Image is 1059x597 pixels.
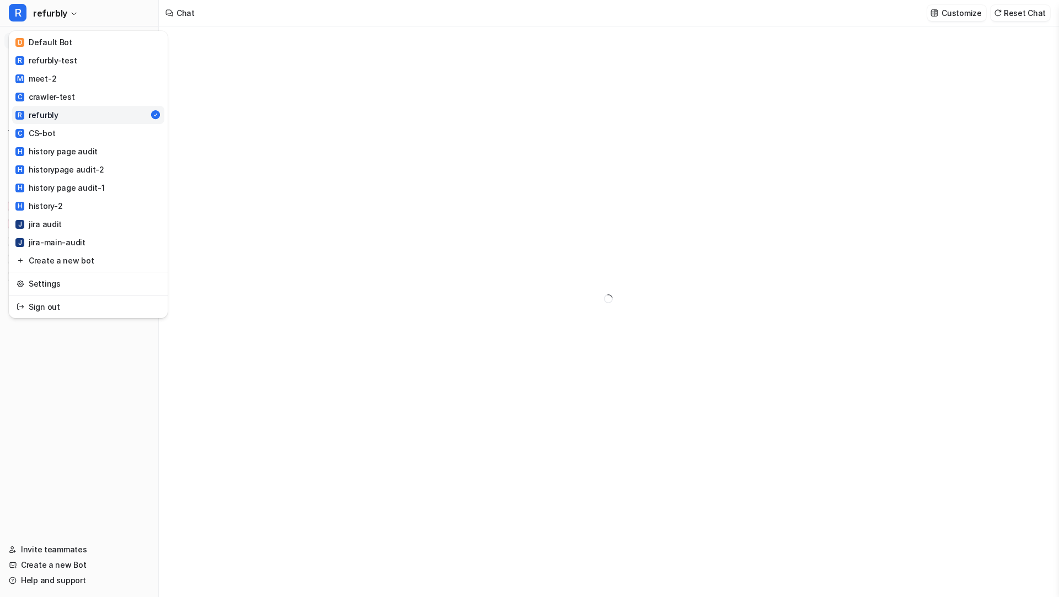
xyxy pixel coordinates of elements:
[15,238,24,247] span: J
[15,220,24,229] span: J
[15,146,98,157] div: history page audit
[15,182,104,193] div: history page audit-1
[15,38,24,47] span: D
[33,6,67,21] span: refurbly
[15,236,85,248] div: jira-main-audit
[15,111,24,120] span: R
[15,36,72,48] div: Default Bot
[15,109,58,121] div: refurbly
[17,301,24,313] img: reset
[9,31,168,318] div: Rrefurbly
[15,74,24,83] span: M
[15,202,24,211] span: H
[15,56,24,65] span: R
[15,55,77,66] div: refurbly-test
[9,4,26,21] span: R
[12,251,164,270] a: Create a new bot
[15,127,55,139] div: CS-bot
[12,275,164,293] a: Settings
[15,200,62,212] div: history-2
[15,91,75,103] div: crawler-test
[15,164,104,175] div: historypage audit-2
[17,278,24,289] img: reset
[15,147,24,156] span: H
[12,298,164,316] a: Sign out
[15,73,56,84] div: meet-2
[15,165,24,174] span: H
[17,255,24,266] img: reset
[15,93,24,101] span: C
[15,184,24,192] span: H
[15,218,62,230] div: jira audit
[15,129,24,138] span: C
